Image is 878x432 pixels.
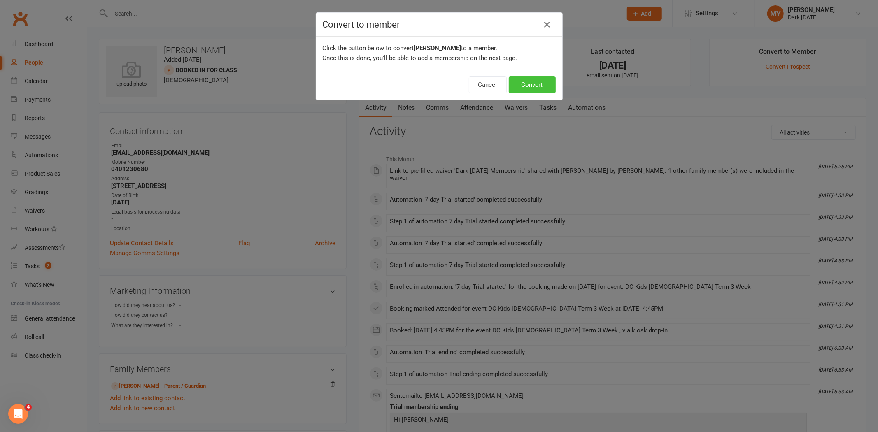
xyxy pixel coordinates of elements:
button: Close [541,18,554,31]
iframe: Intercom live chat [8,404,28,424]
b: [PERSON_NAME] [414,44,461,52]
div: Click the button below to convert to a member. Once this is done, you'll be able to add a members... [316,37,562,70]
button: Convert [509,76,556,93]
h4: Convert to member [323,19,556,30]
span: 4 [25,404,32,411]
button: Cancel [469,76,507,93]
